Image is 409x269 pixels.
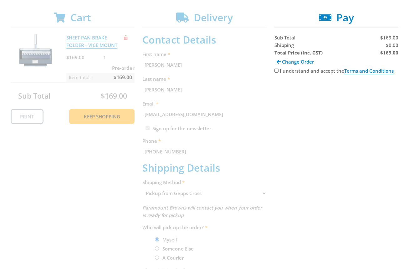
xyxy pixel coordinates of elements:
span: Shipping [274,42,294,48]
span: Sub Total [274,34,295,41]
strong: $169.00 [380,49,398,56]
a: Terms and Conditions [344,68,394,74]
label: I understand and accept the [280,68,394,74]
span: Change Order [282,59,314,65]
span: $169.00 [380,34,398,41]
input: Please accept the terms and conditions. [274,69,279,73]
span: $0.00 [386,42,398,48]
span: Pay [336,11,354,24]
strong: Total Price (inc. GST) [274,49,323,56]
a: Change Order [274,56,316,67]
